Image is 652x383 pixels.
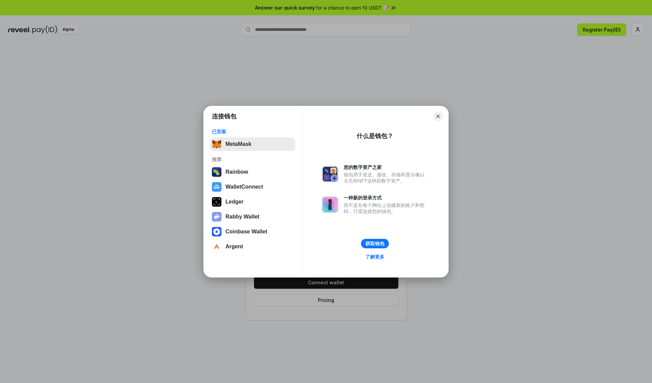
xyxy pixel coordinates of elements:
[210,195,295,209] button: Ledger
[365,254,384,260] div: 了解更多
[225,199,243,205] div: Ledger
[210,137,295,151] button: MetaMask
[225,141,251,147] div: MetaMask
[212,182,221,192] img: svg+xml,%3Csvg%20width%3D%2228%22%20height%3D%2228%22%20viewBox%3D%220%200%2028%2028%22%20fill%3D...
[212,156,293,162] div: 推荐
[210,165,295,179] button: Rainbow
[212,212,221,222] img: svg+xml,%3Csvg%20xmlns%3D%22http%3A%2F%2Fwww.w3.org%2F2000%2Fsvg%22%20fill%3D%22none%22%20viewBox...
[212,242,221,251] img: svg+xml,%3Csvg%20width%3D%2228%22%20height%3D%2228%22%20viewBox%3D%220%200%2028%2028%22%20fill%3D...
[357,132,393,140] div: 什么是钱包？
[225,214,259,220] div: Rabby Wallet
[212,129,293,135] div: 已安装
[433,112,443,121] button: Close
[365,241,384,247] div: 获取钱包
[225,244,243,250] div: Argent
[225,184,263,190] div: WalletConnect
[210,210,295,224] button: Rabby Wallet
[210,225,295,238] button: Coinbase Wallet
[212,167,221,177] img: svg+xml,%3Csvg%20width%3D%22120%22%20height%3D%22120%22%20viewBox%3D%220%200%20120%20120%22%20fil...
[212,112,236,120] h1: 连接钱包
[344,164,428,170] div: 您的数字资产之家
[344,202,428,214] div: 而不是在每个网站上创建新的账户和密码，只需连接您的钱包。
[225,229,267,235] div: Coinbase Wallet
[212,227,221,236] img: svg+xml,%3Csvg%20width%3D%2228%22%20height%3D%2228%22%20viewBox%3D%220%200%2028%2028%22%20fill%3D...
[212,197,221,207] img: svg+xml,%3Csvg%20xmlns%3D%22http%3A%2F%2Fwww.w3.org%2F2000%2Fsvg%22%20width%3D%2228%22%20height%3...
[361,239,389,248] button: 获取钱包
[361,252,388,261] a: 了解更多
[322,166,338,182] img: svg+xml,%3Csvg%20xmlns%3D%22http%3A%2F%2Fwww.w3.org%2F2000%2Fsvg%22%20fill%3D%22none%22%20viewBox...
[212,139,221,149] img: svg+xml,%3Csvg%20fill%3D%22none%22%20height%3D%2233%22%20viewBox%3D%220%200%2035%2033%22%20width%...
[344,195,428,201] div: 一种新的登录方式
[225,169,248,175] div: Rainbow
[210,240,295,253] button: Argent
[210,180,295,194] button: WalletConnect
[322,196,338,213] img: svg+xml,%3Csvg%20xmlns%3D%22http%3A%2F%2Fwww.w3.org%2F2000%2Fsvg%22%20fill%3D%22none%22%20viewBox...
[344,172,428,184] div: 钱包用于发送、接收、存储和显示像以太坊和NFT这样的数字资产。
